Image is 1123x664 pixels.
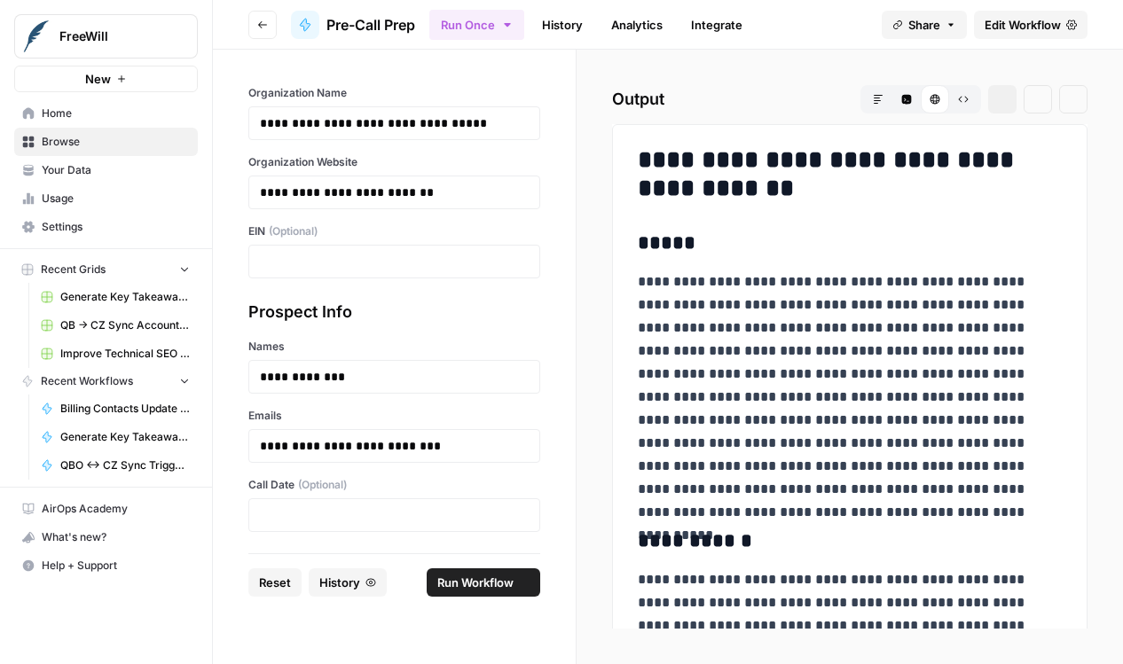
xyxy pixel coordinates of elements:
[60,317,190,333] span: QB -> CZ Sync Account Matching
[15,524,197,551] div: What's new?
[42,162,190,178] span: Your Data
[248,85,540,101] label: Organization Name
[319,574,360,591] span: History
[309,568,387,597] button: History
[33,340,198,368] a: Improve Technical SEO for Page
[974,11,1088,39] a: Edit Workflow
[42,501,190,517] span: AirOps Academy
[14,256,198,283] button: Recent Grids
[429,10,524,40] button: Run Once
[42,105,190,121] span: Home
[612,85,1088,113] h2: Output
[601,11,673,39] a: Analytics
[14,213,198,241] a: Settings
[33,311,198,340] a: QB -> CZ Sync Account Matching
[985,16,1061,34] span: Edit Workflow
[60,289,190,305] span: Generate Key Takeaways from Webinar Transcripts
[248,408,540,424] label: Emails
[248,154,540,170] label: Organization Website
[20,20,52,52] img: FreeWill Logo
[14,99,198,128] a: Home
[85,70,111,88] span: New
[14,551,198,580] button: Help + Support
[14,368,198,394] button: Recent Workflows
[60,457,190,473] span: QBO <-> CZ Sync Trigger (Invoices & Contacts)
[248,300,540,324] div: Prospect Info
[259,574,291,591] span: Reset
[437,574,514,591] span: Run Workflow
[326,14,415,35] span: Pre-Call Prep
[908,16,940,34] span: Share
[427,568,540,597] button: Run Workflow
[42,558,190,574] span: Help + Support
[42,219,190,235] span: Settings
[33,394,198,423] a: Billing Contacts Update Workflow v3.0
[14,523,198,551] button: What's new?
[42,191,190,207] span: Usage
[248,223,540,239] label: EIN
[33,283,198,311] a: Generate Key Takeaways from Webinar Transcripts
[14,495,198,523] a: AirOps Academy
[248,568,302,597] button: Reset
[14,156,198,184] a: Your Data
[33,423,198,451] a: Generate Key Takeaways from Webinar Transcript
[14,66,198,92] button: New
[41,373,133,389] span: Recent Workflows
[298,477,347,493] span: (Optional)
[882,11,967,39] button: Share
[33,451,198,480] a: QBO <-> CZ Sync Trigger (Invoices & Contacts)
[14,14,198,59] button: Workspace: FreeWill
[531,11,593,39] a: History
[248,339,540,355] label: Names
[60,401,190,417] span: Billing Contacts Update Workflow v3.0
[248,477,540,493] label: Call Date
[291,11,415,39] a: Pre-Call Prep
[42,134,190,150] span: Browse
[41,262,106,277] span: Recent Grids
[269,223,318,239] span: (Optional)
[59,27,167,45] span: FreeWill
[60,429,190,445] span: Generate Key Takeaways from Webinar Transcript
[14,184,198,213] a: Usage
[60,346,190,362] span: Improve Technical SEO for Page
[680,11,753,39] a: Integrate
[14,128,198,156] a: Browse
